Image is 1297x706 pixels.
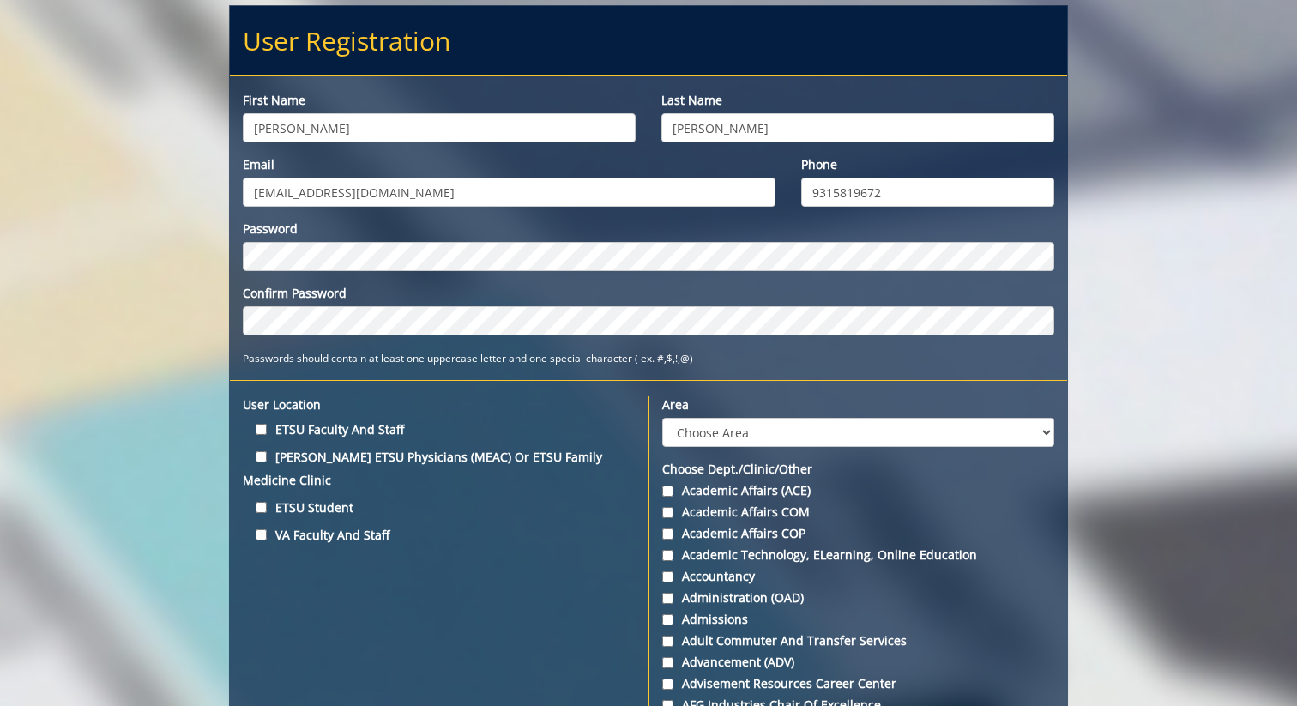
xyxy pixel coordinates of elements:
label: Confirm Password [243,285,1054,302]
label: Last name [661,92,1054,109]
label: Advancement (ADV) [662,654,1054,671]
label: Area [662,396,1054,413]
label: Academic Affairs COM [662,504,1054,521]
label: ETSU Faculty and Staff [243,418,636,441]
label: Email [243,156,775,173]
label: User location [243,396,636,413]
label: Advisement Resources Career Center [662,675,1054,692]
label: Phone [801,156,1054,173]
label: ETSU Student [243,496,636,519]
label: Admissions [662,611,1054,628]
label: Accountancy [662,568,1054,585]
label: Password [243,220,1054,238]
label: Choose Dept./Clinic/Other [662,461,1054,478]
h2: User Registration [230,6,1067,75]
label: First name [243,92,636,109]
label: Adult Commuter and Transfer Services [662,632,1054,649]
label: [PERSON_NAME] ETSU Physicians (MEAC) or ETSU Family Medicine Clinic [243,445,636,492]
label: Administration (OAD) [662,589,1054,606]
small: Passwords should contain at least one uppercase letter and one special character ( ex. #,$,!,@) [243,351,693,365]
label: Academic Affairs (ACE) [662,482,1054,499]
label: Academic Affairs COP [662,525,1054,542]
label: VA Faculty and Staff [243,523,636,546]
label: Academic Technology, eLearning, Online Education [662,546,1054,564]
